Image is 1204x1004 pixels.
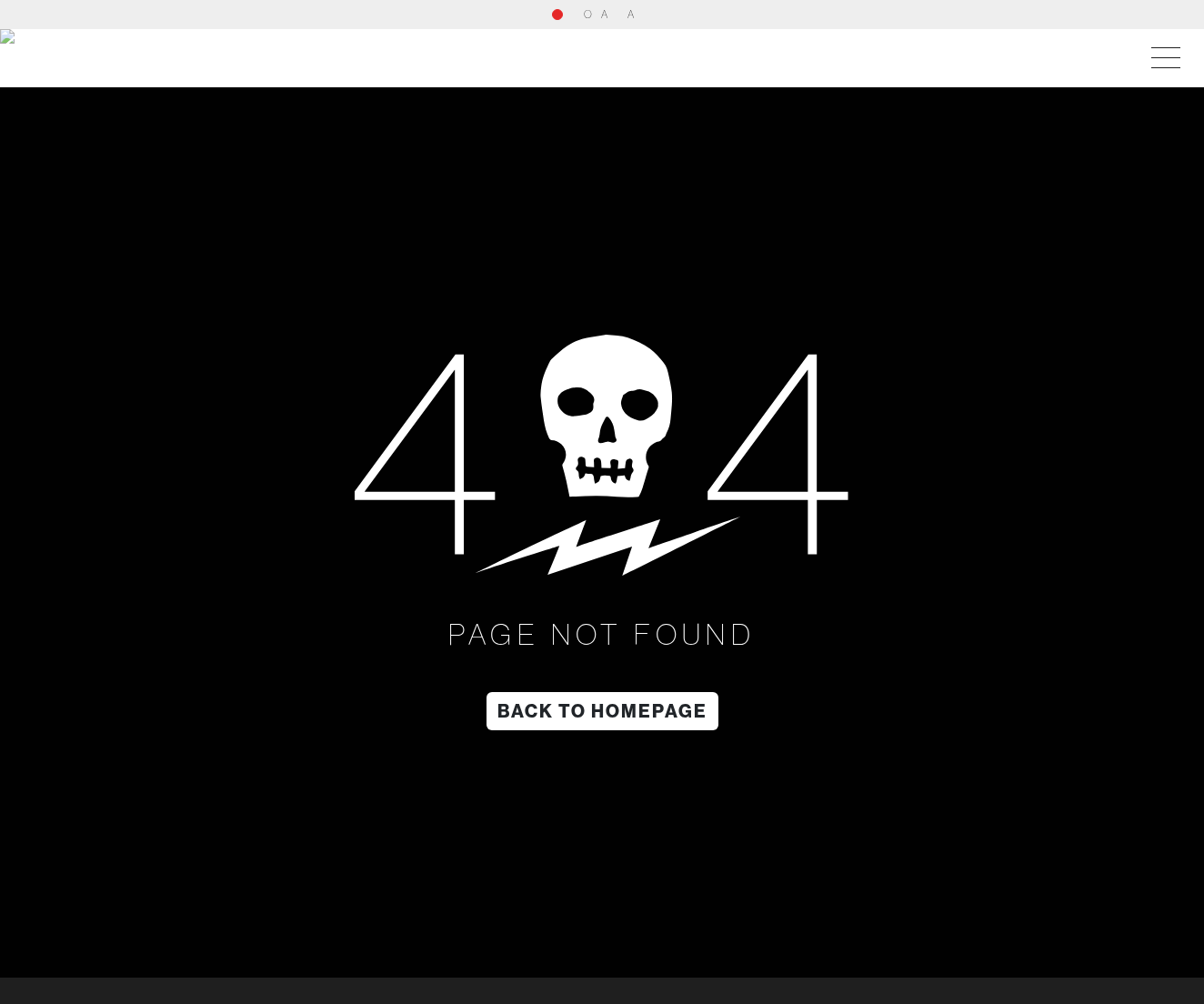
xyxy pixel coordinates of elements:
span: H [593,7,601,21]
span: C [619,7,627,21]
span: N [608,7,617,21]
span: B [577,7,584,21]
p: page not found [11,612,1193,656]
span: S [645,7,652,21]
a: Back To Homepage [487,692,718,730]
span: A [627,7,635,21]
a: BOHANCAMS [577,6,652,23]
span: O [584,7,593,21]
span: A [601,7,608,21]
span: M [635,7,645,21]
